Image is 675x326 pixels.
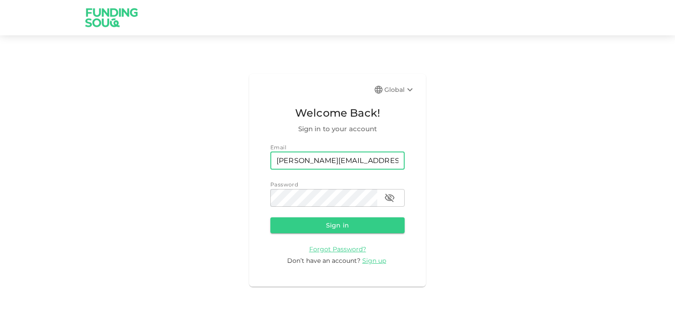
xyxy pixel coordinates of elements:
[270,152,405,170] input: email
[309,245,366,253] a: Forgot Password?
[270,189,377,207] input: password
[362,257,386,265] span: Sign up
[270,181,298,188] span: Password
[270,105,405,121] span: Welcome Back!
[287,257,360,265] span: Don’t have an account?
[384,84,415,95] div: Global
[270,124,405,134] span: Sign in to your account
[270,144,286,151] span: Email
[270,217,405,233] button: Sign in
